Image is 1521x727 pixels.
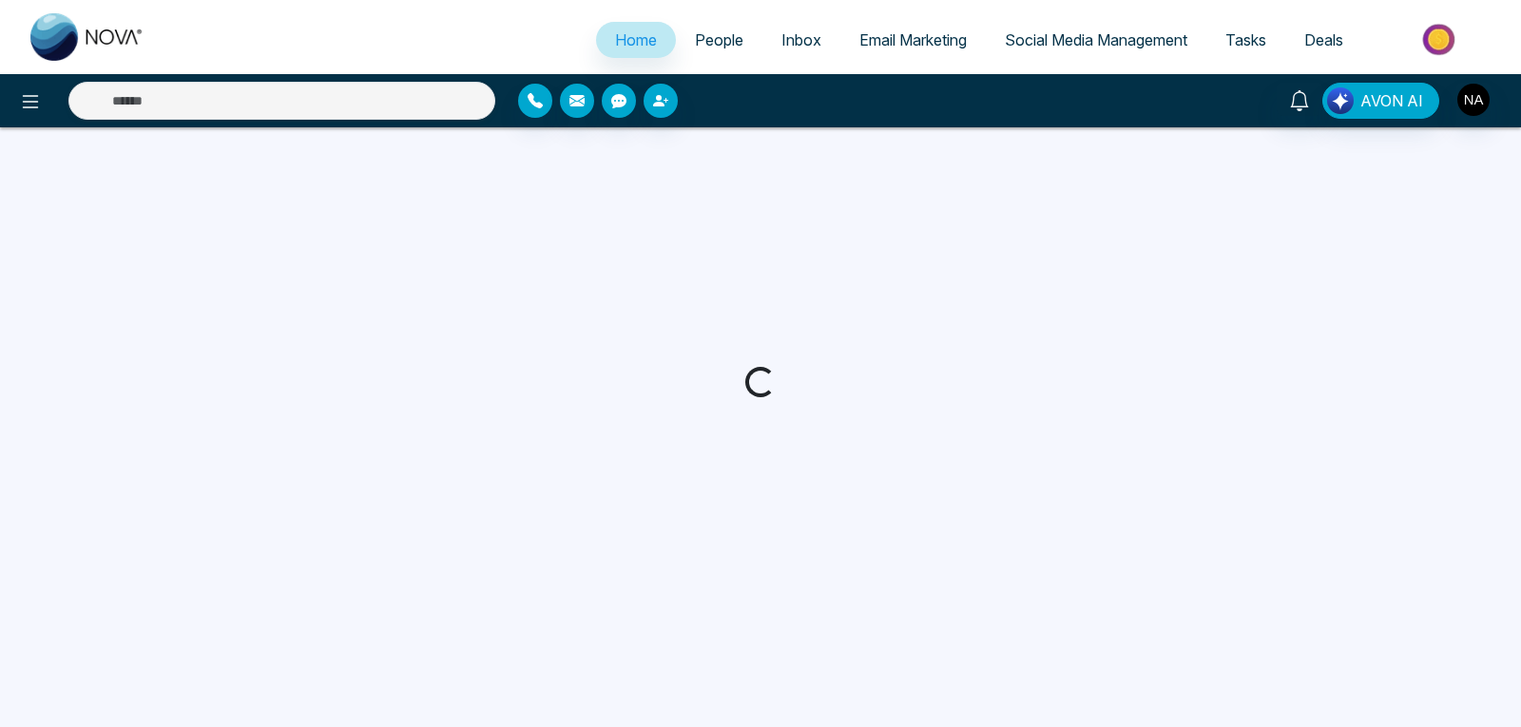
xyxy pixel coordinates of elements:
[859,30,967,49] span: Email Marketing
[676,22,762,58] a: People
[762,22,840,58] a: Inbox
[1225,30,1266,49] span: Tasks
[1206,22,1285,58] a: Tasks
[30,13,144,61] img: Nova CRM Logo
[1327,87,1354,114] img: Lead Flow
[1285,22,1362,58] a: Deals
[596,22,676,58] a: Home
[1372,18,1510,61] img: Market-place.gif
[695,30,743,49] span: People
[1322,83,1439,119] button: AVON AI
[840,22,986,58] a: Email Marketing
[1457,84,1490,116] img: User Avatar
[986,22,1206,58] a: Social Media Management
[1360,89,1423,112] span: AVON AI
[615,30,657,49] span: Home
[1304,30,1343,49] span: Deals
[1005,30,1187,49] span: Social Media Management
[781,30,821,49] span: Inbox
